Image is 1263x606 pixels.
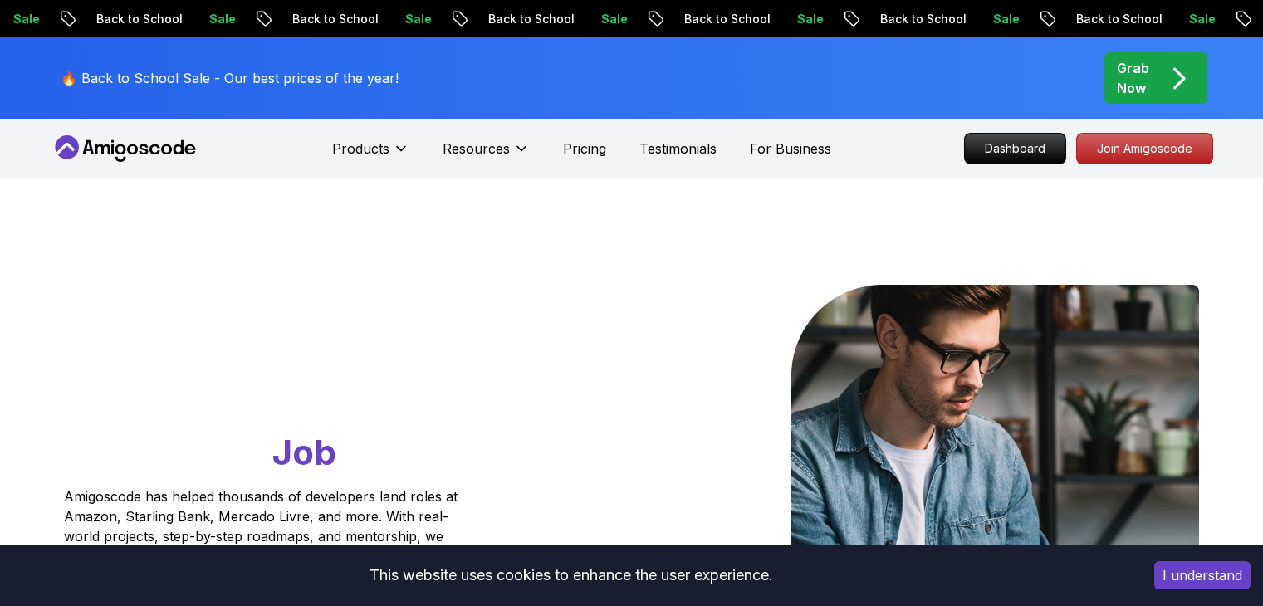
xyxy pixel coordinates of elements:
[971,11,1024,27] p: Sale
[61,68,399,88] p: 🔥 Back to School Sale - Our best prices of the year!
[965,134,1065,164] p: Dashboard
[332,139,389,159] p: Products
[563,139,606,159] a: Pricing
[750,139,831,159] a: For Business
[858,11,971,27] p: Back to School
[12,557,1129,594] div: This website uses cookies to enhance the user experience.
[466,11,579,27] p: Back to School
[272,431,336,473] span: Job
[775,11,828,27] p: Sale
[443,139,530,172] button: Resources
[74,11,187,27] p: Back to School
[579,11,632,27] p: Sale
[187,11,240,27] p: Sale
[270,11,383,27] p: Back to School
[1077,134,1212,164] p: Join Amigoscode
[1167,11,1220,27] p: Sale
[639,139,717,159] a: Testimonials
[64,285,521,476] h1: Go From Learning to Hired: Master Java, Spring Boot & Cloud Skills That Get You the
[1054,11,1167,27] p: Back to School
[64,486,463,566] p: Amigoscode has helped thousands of developers land roles at Amazon, Starling Bank, Mercado Livre,...
[332,139,409,172] button: Products
[1117,58,1149,98] p: Grab Now
[1076,133,1213,164] a: Join Amigoscode
[383,11,436,27] p: Sale
[964,133,1066,164] a: Dashboard
[443,139,510,159] p: Resources
[662,11,775,27] p: Back to School
[1154,561,1251,589] button: Accept cookies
